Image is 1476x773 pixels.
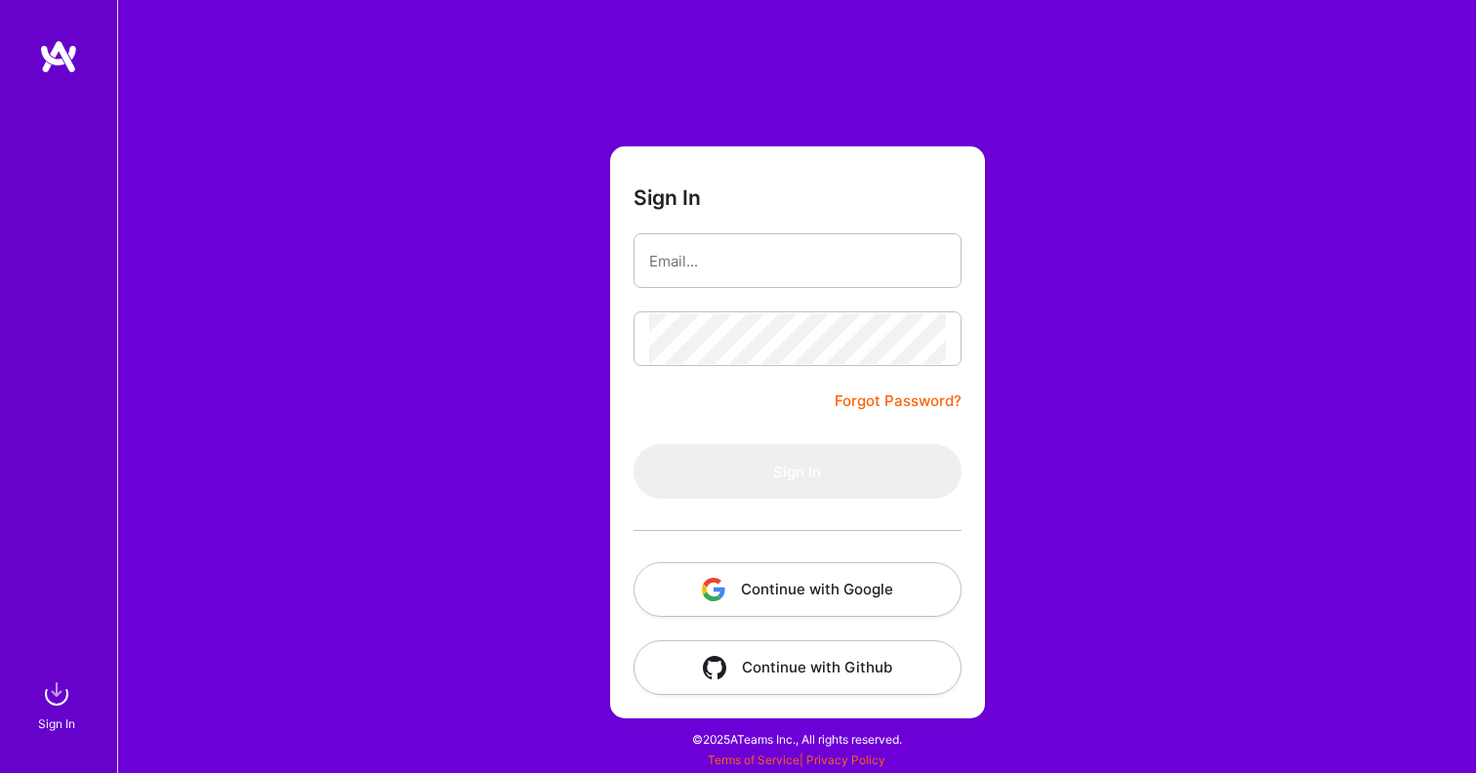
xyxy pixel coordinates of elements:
[634,640,962,695] button: Continue with Github
[835,389,962,413] a: Forgot Password?
[634,562,962,617] button: Continue with Google
[634,444,962,499] button: Sign In
[703,656,726,679] img: icon
[37,674,76,713] img: sign in
[708,753,885,767] span: |
[39,39,78,74] img: logo
[649,236,946,286] input: Email...
[806,753,885,767] a: Privacy Policy
[38,713,75,734] div: Sign In
[117,714,1476,763] div: © 2025 ATeams Inc., All rights reserved.
[708,753,799,767] a: Terms of Service
[634,185,701,210] h3: Sign In
[702,578,725,601] img: icon
[41,674,76,734] a: sign inSign In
